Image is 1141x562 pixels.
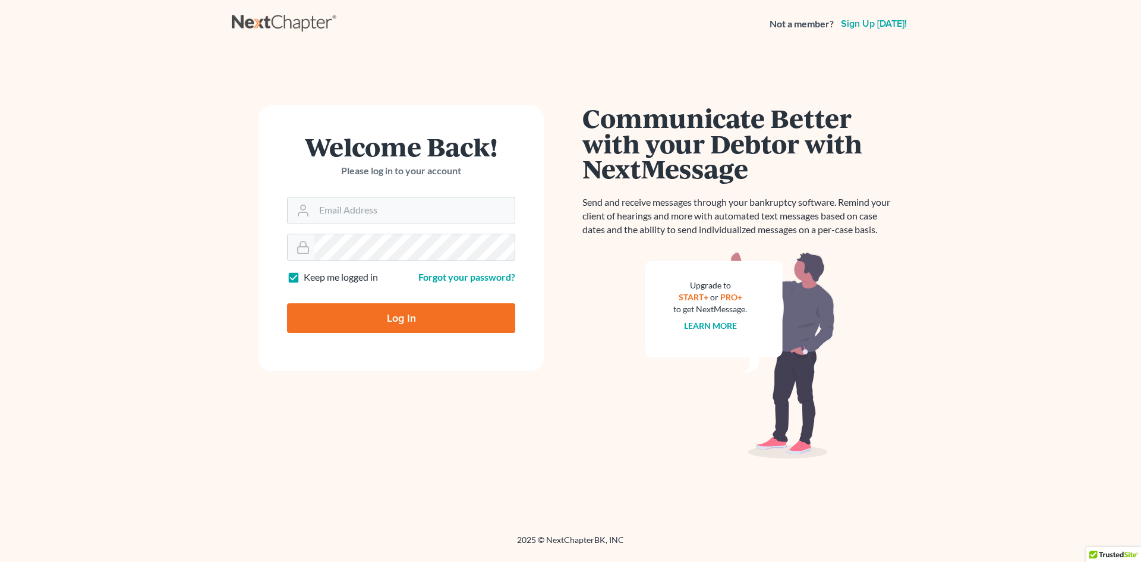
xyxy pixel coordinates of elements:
strong: Not a member? [770,17,834,31]
input: Email Address [314,197,515,224]
span: or [710,292,718,302]
a: Sign up [DATE]! [839,19,909,29]
img: nextmessage_bg-59042aed3d76b12b5cd301f8e5b87938c9018125f34e5fa2b7a6b67550977c72.svg [645,251,835,459]
div: to get NextMessage. [673,303,747,315]
h1: Welcome Back! [287,134,515,159]
a: Forgot your password? [418,271,515,282]
p: Please log in to your account [287,164,515,178]
input: Log In [287,303,515,333]
a: START+ [679,292,708,302]
label: Keep me logged in [304,271,378,284]
a: Learn more [684,321,737,331]
a: PRO+ [720,292,742,302]
h1: Communicate Better with your Debtor with NextMessage [582,105,897,181]
p: Send and receive messages through your bankruptcy software. Remind your client of hearings and mo... [582,196,897,237]
div: 2025 © NextChapterBK, INC [232,534,909,555]
div: Upgrade to [673,280,747,291]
